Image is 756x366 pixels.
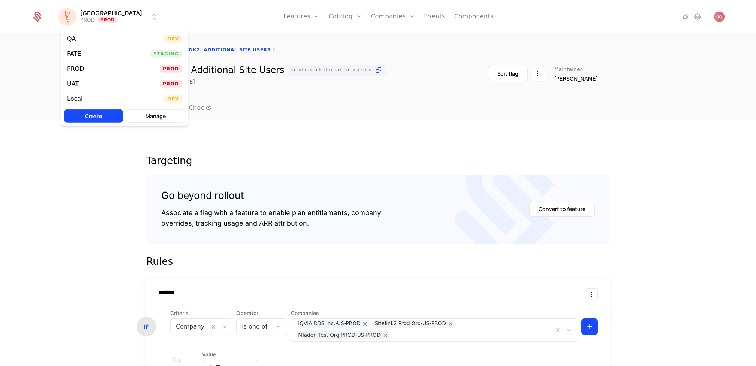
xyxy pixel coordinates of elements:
button: Create [64,109,123,123]
div: PROD [67,66,84,72]
span: Dev [164,95,182,103]
button: Manage [126,109,185,123]
div: Select environment [61,28,188,126]
span: Prod [160,80,182,88]
div: UAT [67,81,79,87]
span: Prod [160,65,182,73]
span: Staging [150,50,182,58]
span: Dev [164,35,182,43]
div: FATE [67,51,81,57]
div: QA [67,36,76,42]
div: Local [67,96,82,102]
